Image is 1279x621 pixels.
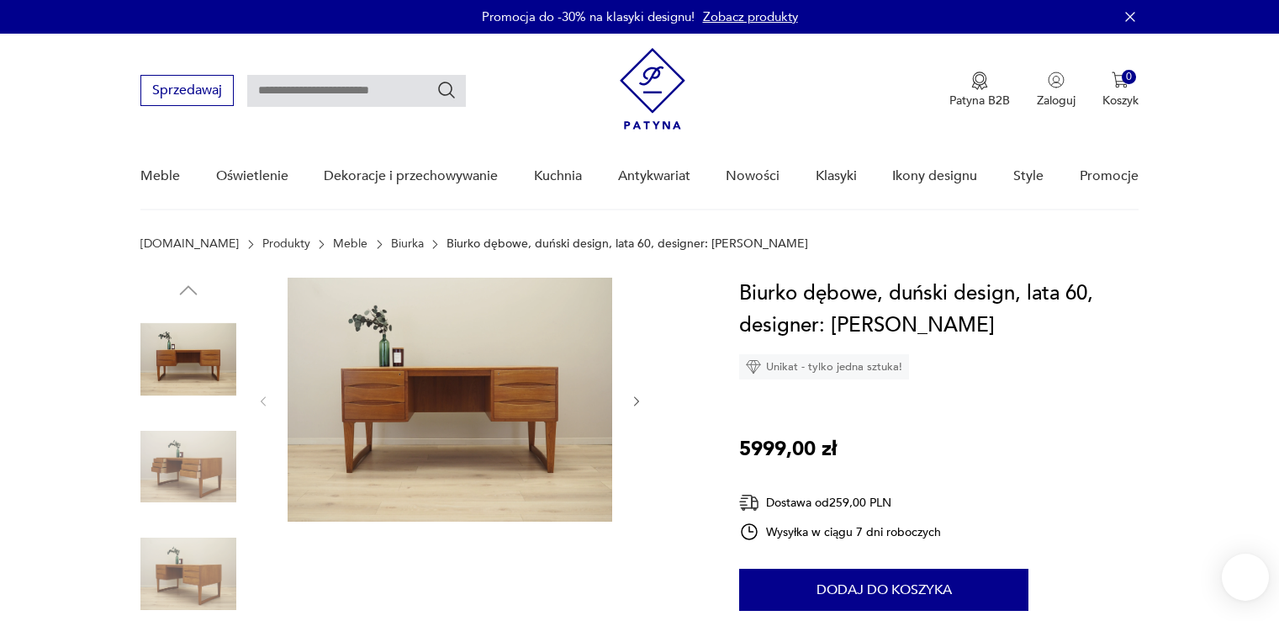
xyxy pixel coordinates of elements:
a: Kuchnia [534,144,582,209]
img: Ikonka użytkownika [1048,72,1065,88]
a: Ikony designu [892,144,977,209]
img: Patyna - sklep z meblami i dekoracjami vintage [620,48,685,130]
a: Zobacz produkty [703,8,798,25]
p: Zaloguj [1037,93,1076,109]
a: Meble [140,144,180,209]
button: Patyna B2B [949,72,1010,109]
p: Biurko dębowe, duński design, lata 60, designer: [PERSON_NAME] [447,237,808,251]
img: Zdjęcie produktu Biurko dębowe, duński design, lata 60, designer: Christian Møller [140,419,236,515]
p: Patyna B2B [949,93,1010,109]
p: 5999,00 zł [739,433,837,465]
div: 0 [1122,70,1136,84]
div: Unikat - tylko jedna sztuka! [739,354,909,379]
img: Ikona medalu [971,72,988,90]
div: Wysyłka w ciągu 7 dni roboczych [739,522,941,542]
img: Ikona dostawy [739,492,759,513]
h1: Biurko dębowe, duński design, lata 60, designer: [PERSON_NAME] [739,278,1139,342]
a: Klasyki [816,144,857,209]
a: [DOMAIN_NAME] [140,237,239,251]
a: Meble [333,237,367,251]
a: Dekoracje i przechowywanie [324,144,498,209]
button: Dodaj do koszyka [739,569,1028,611]
a: Biurka [391,237,424,251]
button: Zaloguj [1037,72,1076,109]
img: Ikona koszyka [1112,72,1128,88]
button: 0Koszyk [1102,72,1139,109]
a: Sprzedawaj [140,86,234,98]
img: Zdjęcie produktu Biurko dębowe, duński design, lata 60, designer: Christian Møller [288,278,612,522]
p: Promocja do -30% na klasyki designu! [482,8,695,25]
a: Nowości [726,144,780,209]
a: Antykwariat [618,144,690,209]
p: Koszyk [1102,93,1139,109]
button: Sprzedawaj [140,75,234,106]
a: Produkty [262,237,310,251]
a: Oświetlenie [216,144,288,209]
button: Szukaj [436,80,457,100]
a: Ikona medaluPatyna B2B [949,72,1010,109]
img: Zdjęcie produktu Biurko dębowe, duński design, lata 60, designer: Christian Møller [140,311,236,407]
a: Style [1013,144,1044,209]
a: Promocje [1080,144,1139,209]
iframe: Smartsupp widget button [1222,554,1269,601]
img: Ikona diamentu [746,359,761,374]
div: Dostawa od 259,00 PLN [739,492,941,513]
